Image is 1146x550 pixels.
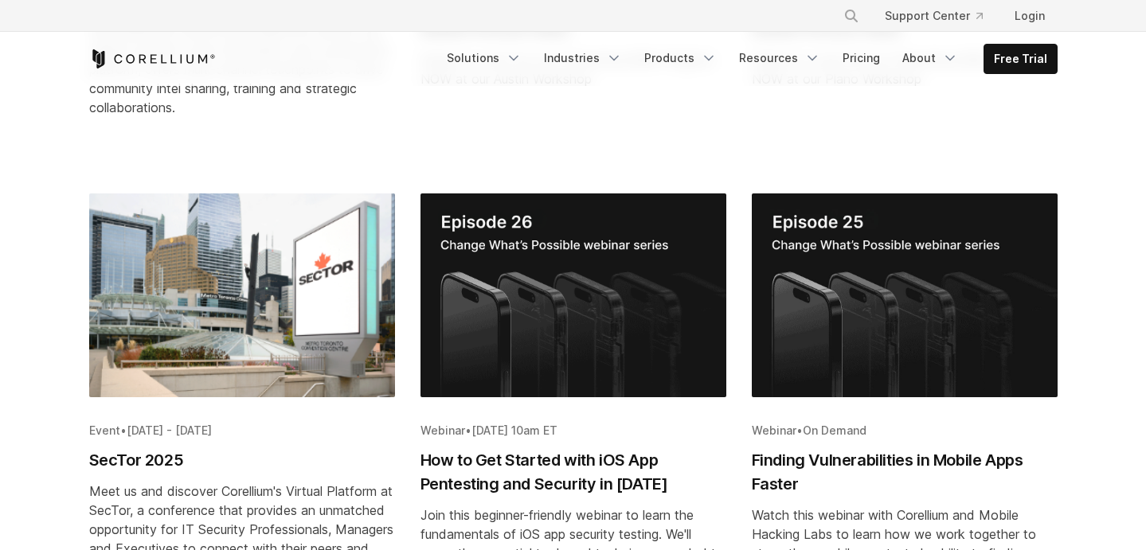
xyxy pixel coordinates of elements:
span: Webinar [420,423,465,437]
span: [DATE] 10am ET [471,423,557,437]
button: Search [837,2,866,30]
h2: How to Get Started with iOS App Pentesting and Security in [DATE] [420,448,726,496]
div: • [89,423,395,439]
a: Free Trial [984,45,1057,73]
img: SecTor 2025 [89,193,395,397]
a: Support Center [872,2,995,30]
img: How to Get Started with iOS App Pentesting and Security in 2025 [420,193,726,397]
h2: SecTor 2025 [89,448,395,472]
a: About [893,44,968,72]
a: Products [635,44,726,72]
span: Event [89,423,120,437]
span: Webinar [752,423,796,437]
img: Finding Vulnerabilities in Mobile Apps Faster [752,193,1058,397]
span: [DATE] - [DATE] [127,423,212,437]
a: Industries [534,44,632,72]
span: On Demand [803,423,866,437]
a: Pricing [833,44,890,72]
div: • [420,423,726,439]
div: Navigation Menu [437,44,1058,74]
a: Corellium Home [89,49,216,68]
a: Solutions [437,44,531,72]
div: Navigation Menu [824,2,1058,30]
a: Resources [729,44,830,72]
h2: Finding Vulnerabilities in Mobile Apps Faster [752,448,1058,496]
a: Login [1002,2,1058,30]
div: • [752,423,1058,439]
